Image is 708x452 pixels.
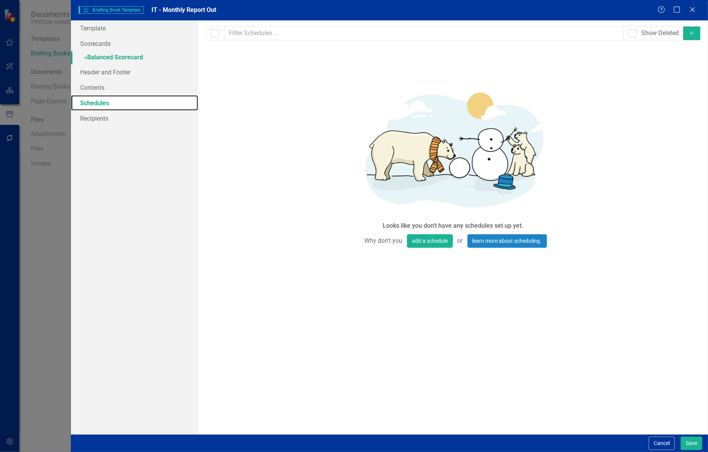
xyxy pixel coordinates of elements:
[71,80,198,95] a: Contents
[681,437,702,450] button: Save
[383,222,523,230] div: Looks like you don't have any schedules set up yet.
[84,54,87,61] span: »
[71,95,198,111] a: Schedules
[71,51,198,65] a: »Balanced Scorecard
[224,26,624,40] input: Filter Schedules ...
[71,36,198,51] a: Scorecards
[468,234,547,248] a: learn more about scheduling.
[71,64,198,80] a: Header and Footer
[151,6,216,13] span: IT - Monthly Report Out
[338,78,569,220] img: Getting started
[453,234,468,248] span: or
[71,20,198,36] a: Template
[649,437,675,450] button: Cancel
[360,234,407,248] span: Why don't you
[71,111,198,126] a: Recipients
[407,234,453,248] button: add a schedule
[79,6,144,14] span: Briefing Book Template
[641,29,679,38] div: Show Deleted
